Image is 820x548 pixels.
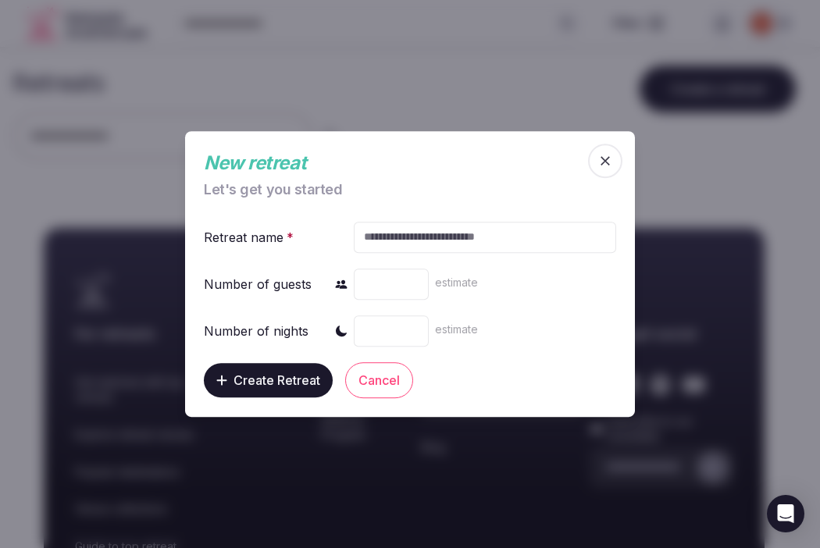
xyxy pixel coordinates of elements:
[435,276,478,289] span: estimate
[204,150,585,176] div: New retreat
[345,362,413,398] button: Cancel
[234,372,320,388] span: Create Retreat
[204,228,297,247] div: Retreat name
[204,275,312,294] div: Number of guests
[204,363,333,397] button: Create Retreat
[204,183,585,197] div: Let's get you started
[204,322,308,340] div: Number of nights
[435,322,478,336] span: estimate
